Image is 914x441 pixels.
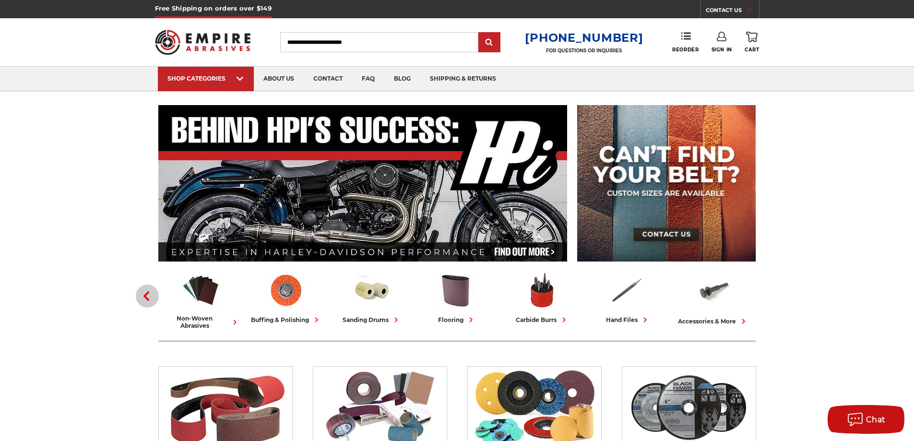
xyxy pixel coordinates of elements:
div: carbide burrs [516,315,569,325]
span: Reorder [672,47,699,53]
img: Buffing & Polishing [266,270,306,310]
div: accessories & more [678,316,748,326]
img: Accessories & More [693,270,734,311]
a: faq [352,67,384,91]
div: flooring [438,315,476,325]
button: Chat [828,405,904,434]
div: non-woven abrasives [162,315,240,329]
div: SHOP CATEGORIES [167,75,244,82]
a: blog [384,67,420,91]
div: sanding drums [343,315,401,325]
a: buffing & polishing [248,270,325,325]
span: Chat [866,415,886,424]
a: CONTACT US [706,5,759,18]
a: about us [254,67,304,91]
a: accessories & more [675,270,752,326]
a: hand files [589,270,667,325]
p: FOR QUESTIONS OR INQUIRIES [525,48,643,54]
img: Hand Files [608,270,648,310]
a: [PHONE_NUMBER] [525,31,643,45]
img: Empire Abrasives [155,24,251,61]
button: Previous [136,285,159,308]
div: buffing & polishing [251,315,321,325]
img: Non-woven Abrasives [181,270,221,310]
a: carbide burrs [504,270,582,325]
a: Reorder [672,32,699,52]
a: Cart [745,32,759,53]
a: contact [304,67,352,91]
img: Carbide Burrs [522,270,562,310]
a: non-woven abrasives [162,270,240,329]
img: Banner for an interview featuring Horsepower Inc who makes Harley performance upgrades featured o... [158,105,568,262]
img: promo banner for custom belts. [577,105,756,262]
img: Sanding Drums [352,270,392,310]
a: flooring [418,270,496,325]
a: shipping & returns [420,67,506,91]
div: hand files [606,315,650,325]
img: Flooring [437,270,477,310]
a: sanding drums [333,270,411,325]
input: Submit [480,33,499,52]
span: Cart [745,47,759,53]
span: Sign In [712,47,732,53]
